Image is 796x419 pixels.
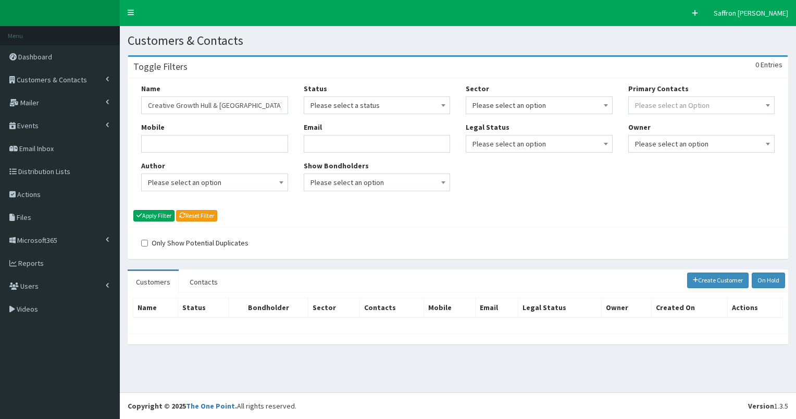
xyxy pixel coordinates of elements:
label: Mobile [141,122,165,132]
span: Events [17,121,39,130]
a: Customers [128,271,179,293]
span: Please select an option [148,175,281,190]
a: Reset Filter [176,210,217,221]
span: Customers & Contacts [17,75,87,84]
a: The One Point [186,401,235,411]
th: Actions [727,298,782,317]
span: Please select an Option [635,101,710,110]
span: Microsoft365 [17,236,57,245]
input: Only Show Potential Duplicates [141,240,148,247]
span: Actions [17,190,41,199]
label: Sector [466,83,489,94]
h1: Customers & Contacts [128,34,788,47]
span: Users [20,281,39,291]
th: Legal Status [518,298,602,317]
label: Name [141,83,160,94]
th: Mobile [424,298,475,317]
th: Name [133,298,178,317]
th: Created On [651,298,727,317]
label: Email [304,122,322,132]
span: Entries [761,60,782,69]
th: Owner [602,298,651,317]
span: Distribution Lists [18,167,70,176]
span: Please select a status [310,98,444,113]
b: Version [748,401,774,411]
span: Please select an option [466,96,613,114]
h3: Toggle Filters [133,62,188,71]
span: 0 [755,60,759,69]
label: Owner [628,122,651,132]
span: Please select an option [472,98,606,113]
div: 1.3.5 [748,401,788,411]
label: Show Bondholders [304,161,369,171]
span: Email Inbox [19,144,54,153]
a: Contacts [181,271,226,293]
span: Please select an option [310,175,444,190]
span: Mailer [20,98,39,107]
th: Sector [308,298,359,317]
span: Reports [18,258,44,268]
span: Please select an option [472,137,606,151]
span: Please select an option [304,174,451,191]
span: Videos [17,304,38,314]
span: Files [17,213,31,222]
label: Status [304,83,327,94]
label: Legal Status [466,122,509,132]
label: Author [141,161,165,171]
th: Status [178,298,229,317]
span: Please select an option [635,137,768,151]
th: Bondholder [229,298,308,317]
span: Please select an option [466,135,613,153]
th: Contacts [359,298,424,317]
span: Dashboard [18,52,52,61]
span: Please select a status [304,96,451,114]
label: Primary Contacts [628,83,689,94]
button: Apply Filter [133,210,175,221]
span: Saffron [PERSON_NAME] [714,8,788,18]
th: Email [475,298,518,317]
a: Create Customer [687,273,749,288]
span: Please select an option [628,135,775,153]
span: Please select an option [141,174,288,191]
footer: All rights reserved. [120,392,796,419]
a: On Hold [752,273,785,288]
strong: Copyright © 2025 . [128,401,237,411]
label: Only Show Potential Duplicates [141,238,248,248]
